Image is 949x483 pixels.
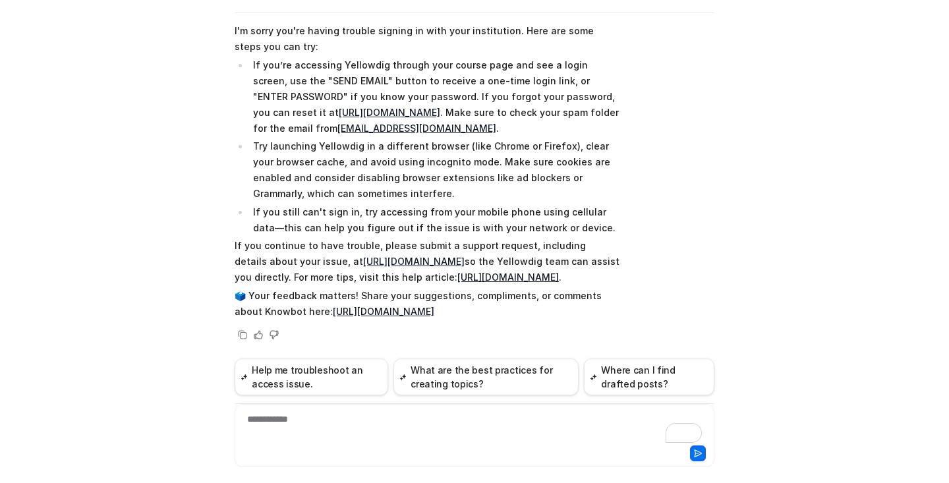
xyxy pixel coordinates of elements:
[333,306,434,317] a: [URL][DOMAIN_NAME]
[337,123,496,134] a: [EMAIL_ADDRESS][DOMAIN_NAME]
[253,204,620,236] p: If you still can't sign in, try accessing from your mobile phone using cellular data—this can hel...
[235,238,620,285] p: If you continue to have trouble, please submit a support request, including details about your is...
[393,358,579,395] button: What are the best practices for creating topics?
[235,23,620,55] p: I'm sorry you're having trouble signing in with your institution. Here are some steps you can try:
[584,358,714,395] button: Where can I find drafted posts?
[253,57,620,136] p: If you’re accessing Yellowdig through your course page and see a login screen, use the "SEND EMAI...
[235,358,388,395] button: Help me troubleshoot an access issue.
[235,288,620,320] p: 🗳️ Your feedback matters! Share your suggestions, compliments, or comments about Knowbot here:
[457,271,559,283] a: [URL][DOMAIN_NAME]
[253,138,620,202] p: Try launching Yellowdig in a different browser (like Chrome or Firefox), clear your browser cache...
[238,412,711,443] div: To enrich screen reader interactions, please activate Accessibility in Grammarly extension settings
[339,107,440,118] a: [URL][DOMAIN_NAME]
[363,256,465,267] a: [URL][DOMAIN_NAME]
